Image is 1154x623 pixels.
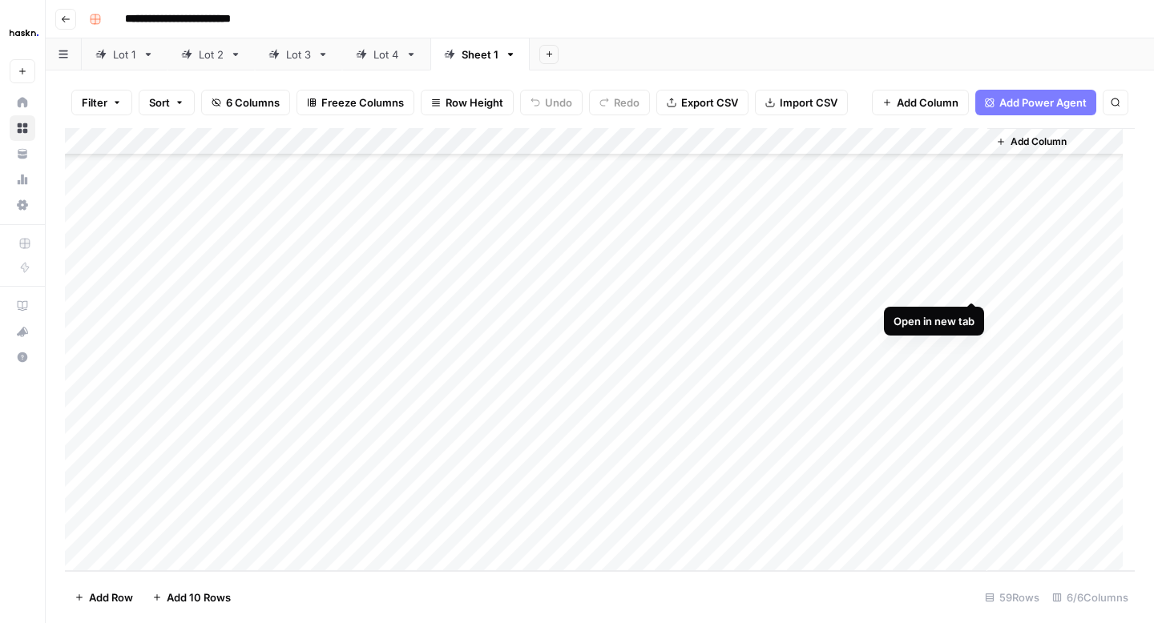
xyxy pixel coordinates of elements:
button: Add Column [872,90,969,115]
span: Add Power Agent [999,94,1087,111]
button: Workspace: Haskn [10,13,35,53]
button: Add Column [990,131,1073,152]
button: Export CSV [656,90,748,115]
a: Settings [10,192,35,218]
a: Sheet 1 [430,38,530,70]
a: Usage [10,167,35,192]
div: Lot 3 [286,46,311,62]
button: Help + Support [10,344,35,370]
button: 6 Columns [201,90,290,115]
span: Add 10 Rows [167,589,231,605]
a: Lot 2 [167,38,255,70]
div: Open in new tab [894,313,974,329]
span: Redo [614,94,640,111]
img: Haskn Logo [10,18,38,47]
a: AirOps Academy [10,293,35,319]
span: Import CSV [780,94,837,111]
span: Add Column [1011,135,1067,149]
a: Lot 1 [82,38,167,70]
a: Browse [10,115,35,141]
div: Lot 4 [373,46,399,62]
span: 6 Columns [226,94,280,111]
span: Sort [149,94,170,111]
span: Undo [545,94,572,111]
div: 6/6 Columns [1046,585,1135,610]
div: 59 Rows [978,585,1046,610]
span: Row Height [446,94,503,111]
span: Add Column [897,94,958,111]
span: Export CSV [681,94,738,111]
span: Add Row [89,589,133,605]
button: Undo [520,90,583,115]
a: Home [10,90,35,115]
span: Filter [82,94,107,111]
div: Lot 2 [199,46,224,62]
a: Lot 4 [342,38,430,70]
button: Add Row [65,585,143,610]
a: Your Data [10,141,35,167]
span: Freeze Columns [321,94,404,111]
button: Row Height [421,90,514,115]
button: Sort [139,90,195,115]
button: Freeze Columns [297,90,414,115]
a: Lot 3 [255,38,342,70]
button: Add 10 Rows [143,585,240,610]
div: Sheet 1 [462,46,498,62]
button: Add Power Agent [975,90,1096,115]
button: Import CSV [755,90,848,115]
button: What's new? [10,319,35,344]
button: Filter [71,90,132,115]
div: What's new? [10,320,34,344]
button: Redo [589,90,650,115]
div: Lot 1 [113,46,136,62]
